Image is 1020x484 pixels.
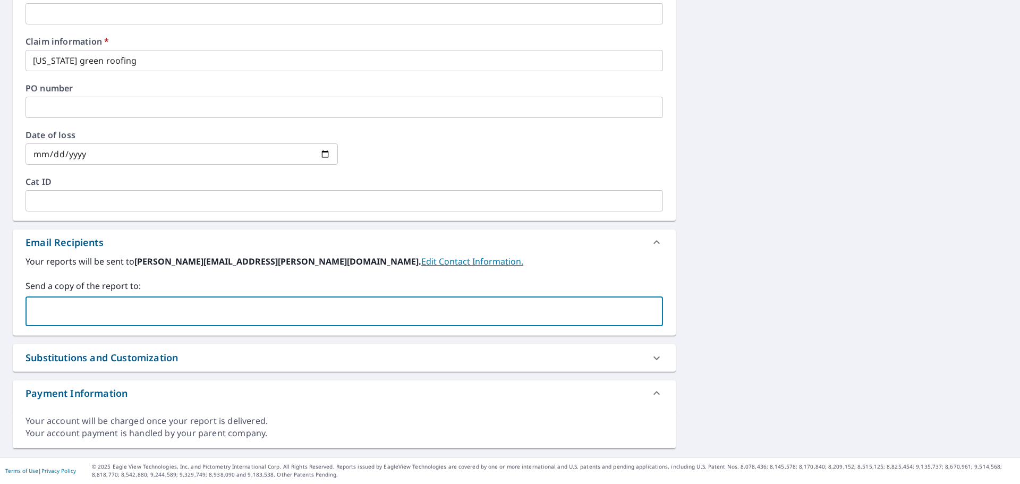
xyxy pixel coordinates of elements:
[25,177,663,186] label: Cat ID
[92,463,1015,479] p: © 2025 Eagle View Technologies, Inc. and Pictometry International Corp. All Rights Reserved. Repo...
[25,235,104,250] div: Email Recipients
[25,351,178,365] div: Substitutions and Customization
[13,380,676,406] div: Payment Information
[13,230,676,255] div: Email Recipients
[13,344,676,371] div: Substitutions and Customization
[41,467,76,474] a: Privacy Policy
[25,131,338,139] label: Date of loss
[25,84,663,92] label: PO number
[134,256,421,267] b: [PERSON_NAME][EMAIL_ADDRESS][PERSON_NAME][DOMAIN_NAME].
[25,386,127,401] div: Payment Information
[25,37,663,46] label: Claim information
[421,256,523,267] a: EditContactInfo
[5,468,76,474] p: |
[25,279,663,292] label: Send a copy of the report to:
[25,427,663,439] div: Your account payment is handled by your parent company.
[25,255,663,268] label: Your reports will be sent to
[25,415,663,427] div: Your account will be charged once your report is delivered.
[5,467,38,474] a: Terms of Use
